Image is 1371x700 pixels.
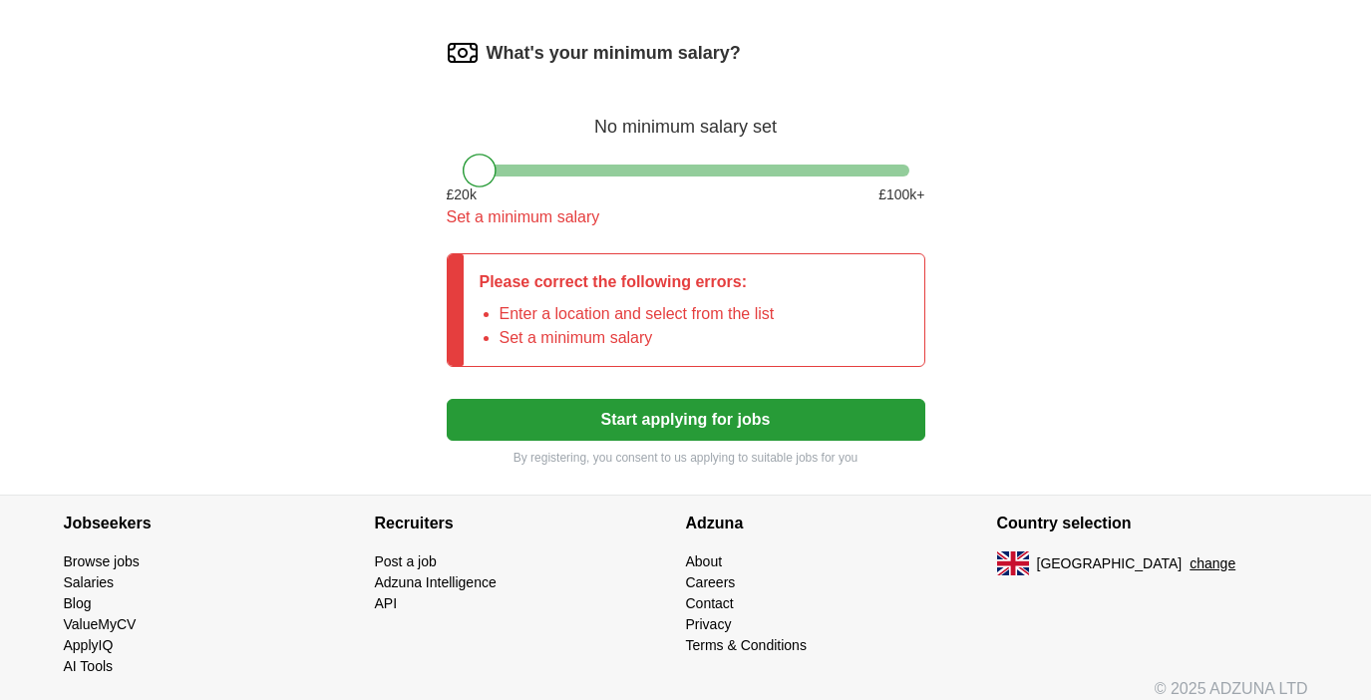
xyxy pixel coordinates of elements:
button: change [1190,553,1235,574]
a: Browse jobs [64,553,140,569]
a: Adzuna Intelligence [375,574,497,590]
a: Salaries [64,574,115,590]
a: Privacy [686,616,732,632]
label: What's your minimum salary? [487,40,741,67]
span: £ 100 k+ [878,184,924,205]
a: Post a job [375,553,437,569]
a: ValueMyCV [64,616,137,632]
a: About [686,553,723,569]
li: Set a minimum salary [500,326,775,350]
button: Start applying for jobs [447,399,925,441]
span: £ 20 k [447,184,477,205]
a: ApplyIQ [64,637,114,653]
span: [GEOGRAPHIC_DATA] [1037,553,1183,574]
p: By registering, you consent to us applying to suitable jobs for you [447,449,925,467]
a: Blog [64,595,92,611]
a: Contact [686,595,734,611]
a: API [375,595,398,611]
img: UK flag [997,551,1029,575]
li: Enter a location and select from the list [500,302,775,326]
div: No minimum salary set [447,93,925,141]
a: Careers [686,574,736,590]
a: Terms & Conditions [686,637,807,653]
div: Set a minimum salary [447,205,925,229]
a: AI Tools [64,658,114,674]
img: salary.png [447,37,479,69]
p: Please correct the following errors: [480,270,775,294]
h4: Country selection [997,496,1308,551]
